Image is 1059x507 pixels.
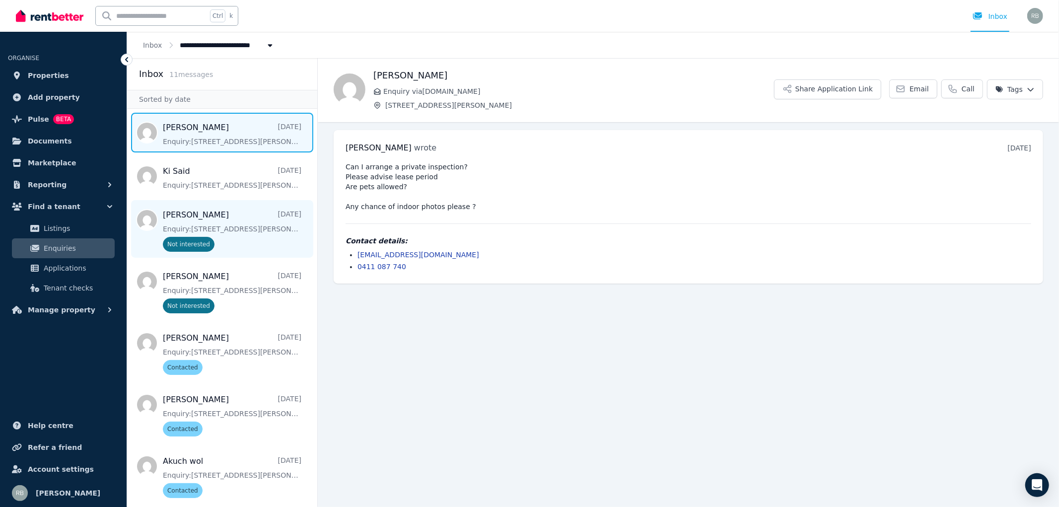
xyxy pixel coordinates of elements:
a: Refer a friend [8,437,119,457]
div: Sorted by date [127,90,317,109]
h2: Inbox [139,67,163,81]
a: [PERSON_NAME][DATE]Enquiry:[STREET_ADDRESS][PERSON_NAME].Not interested [163,271,301,313]
span: k [229,12,233,20]
span: Help centre [28,420,73,432]
span: Refer a friend [28,441,82,453]
span: Find a tenant [28,201,80,213]
span: Marketplace [28,157,76,169]
span: [PERSON_NAME] [36,487,100,499]
a: Ki Said[DATE]Enquiry:[STREET_ADDRESS][PERSON_NAME]. [163,165,301,190]
a: [PERSON_NAME][DATE]Enquiry:[STREET_ADDRESS][PERSON_NAME].Not interested [163,209,301,252]
span: Enquiry via [DOMAIN_NAME] [383,86,774,96]
a: Call [941,79,983,98]
a: Add property [8,87,119,107]
div: Open Intercom Messenger [1025,473,1049,497]
a: Tenant checks [12,278,115,298]
img: Ravi Beniwal [12,485,28,501]
span: ORGANISE [8,55,39,62]
span: Tenant checks [44,282,111,294]
a: Help centre [8,416,119,435]
span: Pulse [28,113,49,125]
img: Sofie Kyriacou [334,73,365,105]
span: Enquiries [44,242,111,254]
span: Listings [44,222,111,234]
pre: Can I arrange a private inspection? Please advise lease period Are pets allowed? Any chance of in... [346,162,1031,212]
a: Marketplace [8,153,119,173]
a: PulseBETA [8,109,119,129]
span: Properties [28,70,69,81]
img: Ravi Beniwal [1027,8,1043,24]
a: Properties [8,66,119,85]
a: Applications [12,258,115,278]
button: Share Application Link [774,79,881,99]
span: Call [962,84,975,94]
a: Documents [8,131,119,151]
a: Inbox [143,41,162,49]
span: BETA [53,114,74,124]
a: Akuch wol[DATE]Enquiry:[STREET_ADDRESS][PERSON_NAME].Contacted [163,455,301,498]
span: Account settings [28,463,94,475]
span: Applications [44,262,111,274]
a: Listings [12,218,115,238]
a: Email [889,79,937,98]
span: Reporting [28,179,67,191]
span: Email [910,84,929,94]
span: [STREET_ADDRESS][PERSON_NAME] [385,100,774,110]
nav: Breadcrumb [127,32,291,58]
span: Tags [995,84,1023,94]
button: Reporting [8,175,119,195]
h1: [PERSON_NAME] [373,69,774,82]
span: wrote [414,143,436,152]
a: Enquiries [12,238,115,258]
a: Account settings [8,459,119,479]
a: [PERSON_NAME][DATE]Enquiry:[STREET_ADDRESS][PERSON_NAME].Contacted [163,394,301,436]
span: Manage property [28,304,95,316]
a: 0411 087 740 [357,263,406,271]
button: Manage property [8,300,119,320]
span: Documents [28,135,72,147]
span: 11 message s [169,71,213,78]
span: [PERSON_NAME] [346,143,412,152]
img: RentBetter [16,8,83,23]
time: [DATE] [1008,144,1031,152]
a: [PERSON_NAME][DATE]Enquiry:[STREET_ADDRESS][PERSON_NAME]. [163,122,301,146]
button: Tags [987,79,1043,99]
span: Ctrl [210,9,225,22]
h4: Contact details: [346,236,1031,246]
a: [EMAIL_ADDRESS][DOMAIN_NAME] [357,251,479,259]
div: Inbox [973,11,1007,21]
a: [PERSON_NAME][DATE]Enquiry:[STREET_ADDRESS][PERSON_NAME].Contacted [163,332,301,375]
button: Find a tenant [8,197,119,217]
span: Add property [28,91,80,103]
